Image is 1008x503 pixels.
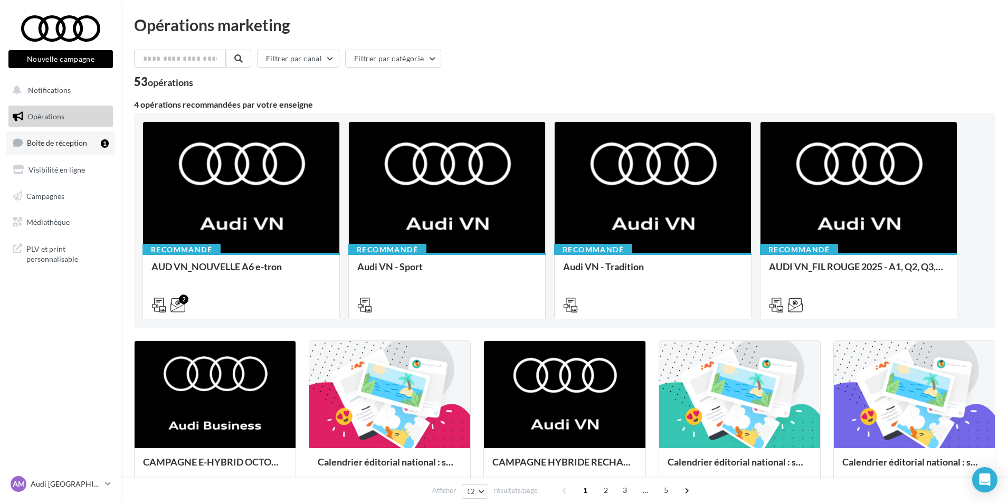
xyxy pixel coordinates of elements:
div: Calendrier éditorial national : semaine du 15.09 au 21.09 [668,457,812,478]
div: Recommandé [554,244,632,255]
a: Campagnes [6,185,115,207]
a: Visibilité en ligne [6,159,115,181]
a: Médiathèque [6,211,115,233]
div: Calendrier éditorial national : semaine du 22.09 au 28.09 [318,457,462,478]
div: Opérations marketing [134,17,995,33]
div: 4 opérations recommandées par votre enseigne [134,100,995,109]
span: Opérations [27,112,64,121]
div: 2 [179,295,188,304]
span: 3 [616,482,633,499]
button: Notifications [6,79,111,101]
button: Filtrer par catégorie [345,50,441,68]
span: AM [13,479,25,489]
span: 5 [658,482,674,499]
a: PLV et print personnalisable [6,238,115,269]
a: Opérations [6,106,115,128]
span: 12 [467,487,476,496]
span: ... [637,482,654,499]
a: Boîte de réception1 [6,131,115,154]
div: Recommandé [142,244,221,255]
div: CAMPAGNE E-HYBRID OCTOBRE B2B [143,457,287,478]
span: résultats/page [494,486,538,496]
span: Médiathèque [26,217,70,226]
span: Afficher [432,486,456,496]
a: AM Audi [GEOGRAPHIC_DATA] [8,474,113,494]
div: Audi VN - Sport [357,261,537,282]
div: Recommandé [348,244,426,255]
button: Nouvelle campagne [8,50,113,68]
span: PLV et print personnalisable [26,242,109,264]
span: Boîte de réception [27,138,87,147]
div: Recommandé [760,244,838,255]
span: Visibilité en ligne [28,165,85,174]
div: 53 [134,76,193,88]
div: 1 [101,139,109,148]
span: 1 [577,482,594,499]
div: AUDI VN_FIL ROUGE 2025 - A1, Q2, Q3, Q5 et Q4 e-tron [769,261,948,282]
div: Calendrier éditorial national : semaine du 08.09 au 14.09 [842,457,986,478]
button: Filtrer par canal [257,50,339,68]
div: AUD VN_NOUVELLE A6 e-tron [151,261,331,282]
p: Audi [GEOGRAPHIC_DATA] [31,479,101,489]
div: Open Intercom Messenger [972,467,997,492]
button: 12 [462,484,489,499]
span: Campagnes [26,191,64,200]
div: opérations [148,78,193,87]
div: CAMPAGNE HYBRIDE RECHARGEABLE [492,457,636,478]
span: Notifications [28,86,71,94]
div: Audi VN - Tradition [563,261,743,282]
span: 2 [597,482,614,499]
